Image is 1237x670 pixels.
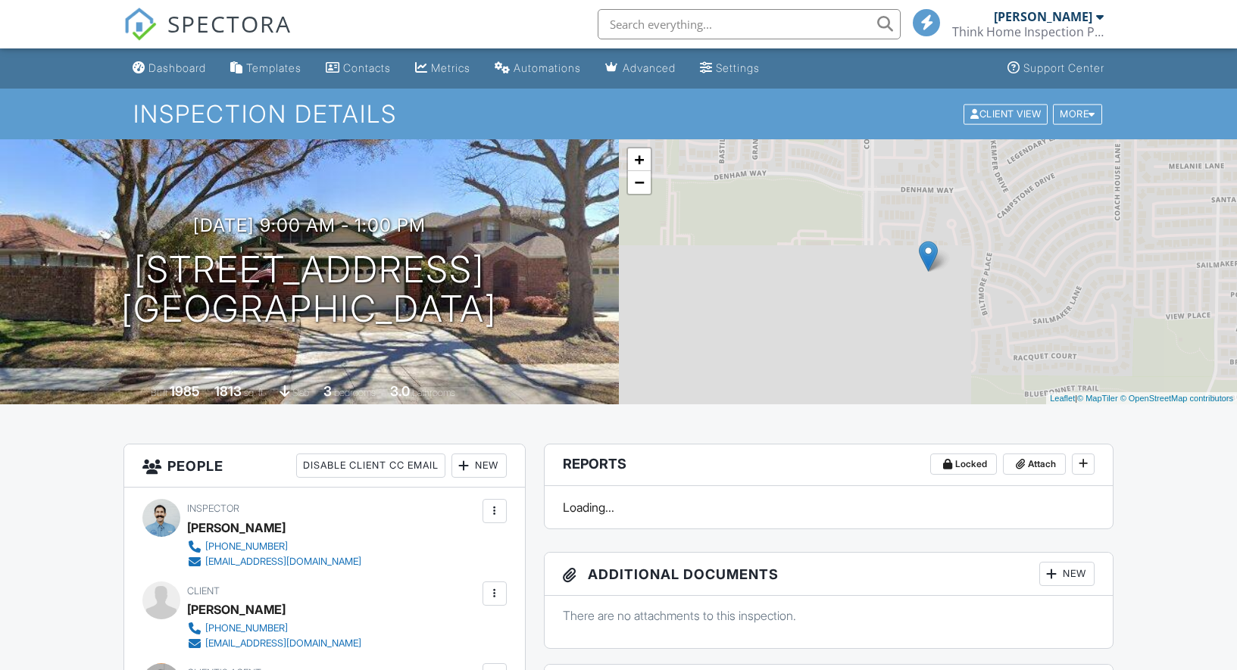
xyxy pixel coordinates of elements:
[599,55,682,83] a: Advanced
[964,104,1048,124] div: Client View
[193,215,426,235] h3: [DATE] 9:00 am - 1:00 pm
[123,20,292,52] a: SPECTORA
[296,453,445,478] div: Disable Client CC Email
[694,55,766,83] a: Settings
[214,383,242,399] div: 1813
[124,444,524,488] h3: People
[224,55,308,83] a: Templates
[127,55,212,83] a: Dashboard
[187,554,361,569] a: [EMAIL_ADDRESS][DOMAIN_NAME]
[167,8,292,39] span: SPECTORA
[133,101,1104,127] h1: Inspection Details
[1050,394,1075,403] a: Leaflet
[412,387,455,398] span: bathrooms
[409,55,476,83] a: Metrics
[292,387,309,398] span: slab
[1046,392,1237,405] div: |
[320,55,397,83] a: Contacts
[716,61,760,74] div: Settings
[187,598,286,621] div: [PERSON_NAME]
[205,622,288,634] div: [PHONE_NUMBER]
[205,541,288,553] div: [PHONE_NUMBER]
[121,250,497,330] h1: [STREET_ADDRESS] [GEOGRAPHIC_DATA]
[623,61,676,74] div: Advanced
[628,148,651,171] a: Zoom in
[123,8,157,41] img: The Best Home Inspection Software - Spectora
[952,24,1104,39] div: Think Home Inspection PLLC
[390,383,410,399] div: 3.0
[1077,394,1118,403] a: © MapTiler
[1053,104,1102,124] div: More
[187,585,220,597] span: Client
[563,607,1095,624] p: There are no attachments to this inspection.
[187,503,239,514] span: Inspector
[1039,562,1095,586] div: New
[334,387,376,398] span: bedrooms
[343,61,391,74] div: Contacts
[246,61,301,74] div: Templates
[598,9,901,39] input: Search everything...
[187,516,286,539] div: [PERSON_NAME]
[994,9,1092,24] div: [PERSON_NAME]
[545,553,1113,596] h3: Additional Documents
[1023,61,1104,74] div: Support Center
[489,55,587,83] a: Automations (Basic)
[514,61,581,74] div: Automations
[1001,55,1110,83] a: Support Center
[187,621,361,636] a: [PHONE_NUMBER]
[170,383,200,399] div: 1985
[205,556,361,568] div: [EMAIL_ADDRESS][DOMAIN_NAME]
[148,61,206,74] div: Dashboard
[431,61,470,74] div: Metrics
[187,636,361,651] a: [EMAIL_ADDRESS][DOMAIN_NAME]
[244,387,265,398] span: sq. ft.
[451,453,507,478] div: New
[323,383,332,399] div: 3
[151,387,167,398] span: Built
[628,171,651,194] a: Zoom out
[205,637,361,650] div: [EMAIL_ADDRESS][DOMAIN_NAME]
[1120,394,1233,403] a: © OpenStreetMap contributors
[187,539,361,554] a: [PHONE_NUMBER]
[962,108,1051,119] a: Client View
